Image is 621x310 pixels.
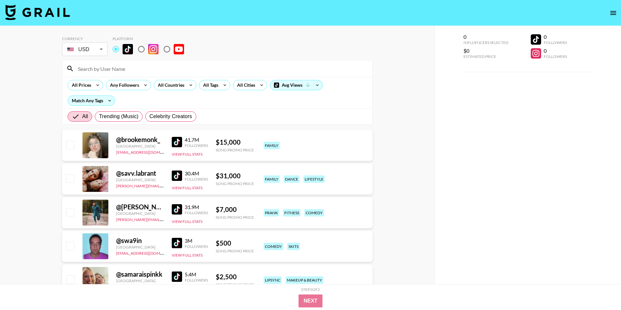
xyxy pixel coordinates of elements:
div: $ 15,000 [216,138,254,146]
div: @ brookemonk_ [116,136,164,144]
div: All Cities [233,80,256,90]
div: @ [PERSON_NAME].[PERSON_NAME] [116,203,164,211]
div: $ 31,000 [216,172,254,180]
a: [PERSON_NAME][EMAIL_ADDRESS][DOMAIN_NAME] [116,216,212,222]
div: Song Promo Price [216,148,254,152]
div: All Prices [68,80,93,90]
div: Followers [185,143,208,148]
div: Match Any Tags [68,96,115,105]
div: All Countries [154,80,186,90]
img: TikTok [172,137,182,147]
div: $ 2,500 [216,273,254,281]
a: [EMAIL_ADDRESS][DOMAIN_NAME] [116,149,181,155]
div: Followers [185,210,208,215]
div: Any Followers [106,80,140,90]
img: Instagram [148,44,158,54]
img: TikTok [172,271,182,282]
div: 41.7M [185,137,208,143]
div: 0 [463,34,508,40]
img: Grail Talent [5,5,70,20]
div: 0 [544,48,567,54]
div: comedy [304,209,324,216]
button: View Full Stats [172,253,202,258]
div: 0 [544,34,567,40]
div: Followers [185,278,208,282]
div: Estimated Price [463,54,508,59]
div: prank [264,209,279,216]
div: lipsync [264,276,282,284]
a: [EMAIL_ADDRESS][DOMAIN_NAME] [116,249,181,256]
div: USD [63,44,106,55]
iframe: Drift Widget Chat Controller [589,278,613,302]
div: Currency [62,36,107,41]
div: Song Promo Price [216,282,254,287]
div: Followers [544,40,567,45]
img: TikTok [172,204,182,215]
div: Step 1 of 2 [301,287,320,292]
div: [GEOGRAPHIC_DATA] [116,278,164,283]
div: Song Promo Price [216,181,254,186]
button: open drawer [607,6,620,19]
input: Search by User Name [74,63,368,74]
img: TikTok [172,238,182,248]
div: family [264,175,280,183]
img: YouTube [174,44,184,54]
div: [GEOGRAPHIC_DATA] [116,211,164,216]
img: TikTok [172,171,182,181]
div: 3M [185,238,208,244]
div: comedy [264,243,283,250]
div: Platform [113,36,189,41]
div: Followers [185,244,208,249]
div: [GEOGRAPHIC_DATA] [116,144,164,149]
div: 31.9M [185,204,208,210]
div: Song Promo Price [216,215,254,220]
div: Followers [544,54,567,59]
a: [PERSON_NAME][EMAIL_ADDRESS][DOMAIN_NAME] [116,182,212,188]
div: Song Promo Price [216,249,254,253]
button: Next [299,294,323,307]
div: fitness [283,209,300,216]
button: View Full Stats [172,219,202,224]
div: @ samaraispinkk [116,270,164,278]
div: $0 [463,48,508,54]
div: @ savv.labrant [116,169,164,177]
div: All Tags [199,80,220,90]
div: @ swa9in [116,237,164,245]
div: Avg Views [270,80,322,90]
div: Influencers Selected [463,40,508,45]
div: lifestyle [303,175,325,183]
button: View Full Stats [172,152,202,157]
button: View Full Stats [172,185,202,190]
div: makeup & beauty [286,276,323,284]
div: Followers [185,177,208,182]
div: 5.4M [185,271,208,278]
span: All [82,113,88,120]
div: [GEOGRAPHIC_DATA] [116,177,164,182]
div: skits [287,243,300,250]
div: [GEOGRAPHIC_DATA] [116,245,164,249]
div: 30.4M [185,170,208,177]
div: family [264,142,280,149]
div: $ 7,000 [216,205,254,214]
img: TikTok [123,44,133,54]
div: dance [284,175,300,183]
div: $ 500 [216,239,254,247]
span: Trending (Music) [99,113,138,120]
span: Celebrity Creators [149,113,192,120]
